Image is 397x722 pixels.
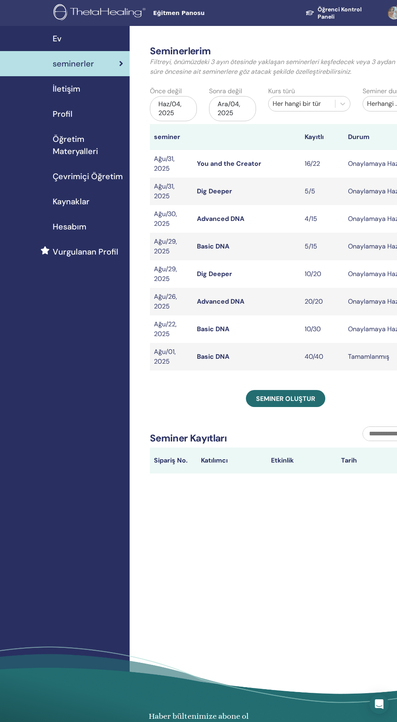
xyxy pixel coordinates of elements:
[150,343,193,371] td: Ağu/01, 2025
[197,448,267,473] th: Katılımcı
[150,178,193,205] td: Ağu/31, 2025
[150,150,193,178] td: Ağu/31, 2025
[197,352,229,361] a: Basic DNA
[105,711,292,721] h4: Haber bültenimize abone ol
[301,178,344,205] td: 5/5
[197,325,229,333] a: Basic DNA
[53,108,73,120] span: Profil
[150,96,197,121] div: Haz/04, 2025
[301,343,344,371] td: 40/40
[150,205,193,233] td: Ağu/30, 2025
[53,195,90,208] span: Kaynaklar
[150,315,193,343] td: Ağu/22, 2025
[256,394,315,403] span: Seminer oluştur
[153,9,275,17] span: Eğitmen Panosu
[53,170,123,182] span: Çevrimiçi Öğretim
[301,150,344,178] td: 16/22
[301,260,344,288] td: 10/20
[209,86,242,96] label: Sonra değil
[53,221,86,233] span: Hesabım
[301,233,344,260] td: 5/15
[268,86,295,96] label: Kurs türü
[197,187,232,195] a: Dig Deeper
[53,58,94,70] span: seminerler
[369,694,389,714] div: Open Intercom Messenger
[197,159,261,168] a: You and the Creator
[301,315,344,343] td: 10/30
[150,124,193,150] th: seminer
[53,133,123,157] span: Öğretim Materyalleri
[209,96,256,121] div: Ara/04, 2025
[150,86,182,96] label: Önce değil
[197,242,229,251] a: Basic DNA
[53,4,148,22] img: logo.png
[53,246,118,258] span: Vurgulanan Profil
[150,288,193,315] td: Ağu/26, 2025
[150,260,193,288] td: Ağu/29, 2025
[246,390,325,407] a: Seminer oluştur
[299,2,381,24] a: Öğrenci Kontrol Paneli
[53,32,62,45] span: Ev
[197,297,244,306] a: Advanced DNA
[267,448,337,473] th: Etkinlik
[305,10,314,16] img: graduation-cap-white.svg
[197,214,244,223] a: Advanced DNA
[301,288,344,315] td: 20/20
[197,270,232,278] a: Dig Deeper
[301,124,344,150] th: Kayıtlı
[273,99,331,109] div: Her hangi bir tür
[53,83,80,95] span: İletişim
[150,233,193,260] td: Ağu/29, 2025
[150,433,226,444] h2: Seminer Kayıtları
[301,205,344,233] td: 4/15
[150,448,197,473] th: Sipariş No.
